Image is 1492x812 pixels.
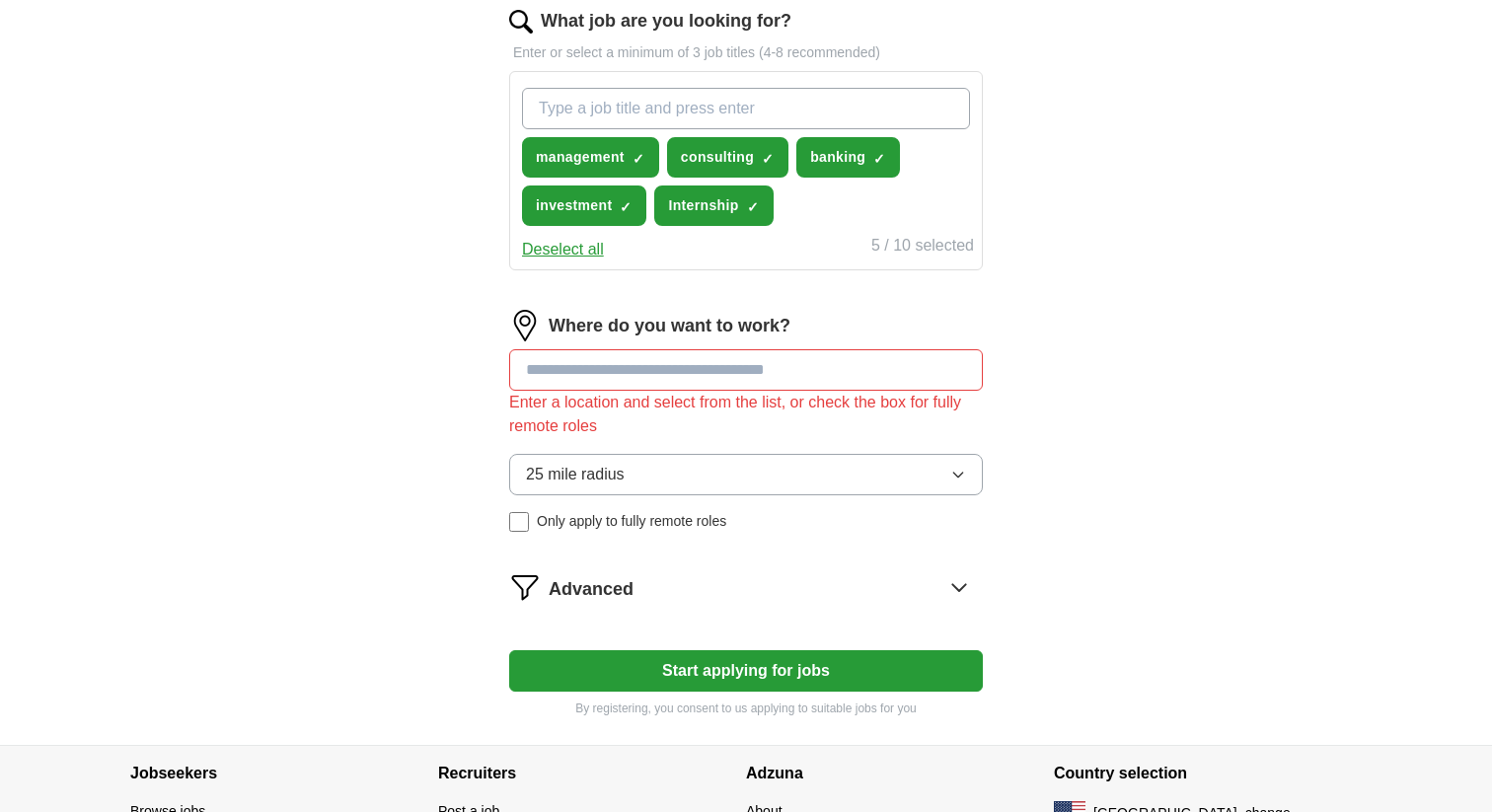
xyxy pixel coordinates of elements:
span: ✓ [620,199,632,215]
span: banking [810,147,865,168]
button: banking✓ [796,137,900,178]
img: filter [509,571,541,603]
span: management [536,147,625,168]
img: location.png [509,310,541,341]
span: ✓ [762,151,774,167]
div: Enter a location and select from the list, or check the box for fully remote roles [509,391,983,438]
label: Where do you want to work? [549,313,790,339]
span: investment [536,195,612,216]
span: Internship [668,195,738,216]
p: By registering, you consent to us applying to suitable jobs for you [509,700,983,717]
input: Only apply to fully remote roles [509,512,529,532]
button: Deselect all [522,238,604,261]
img: search.png [509,10,533,34]
p: Enter or select a minimum of 3 job titles (4-8 recommended) [509,42,983,63]
span: consulting [681,147,754,168]
button: consulting✓ [667,137,788,178]
span: 25 mile radius [526,463,625,486]
input: Type a job title and press enter [522,88,970,129]
button: Internship✓ [654,185,773,226]
span: ✓ [633,151,644,167]
div: 5 / 10 selected [871,234,974,261]
button: investment✓ [522,185,646,226]
button: management✓ [522,137,659,178]
span: ✓ [747,199,759,215]
span: Advanced [549,576,634,603]
h4: Country selection [1054,746,1362,801]
span: Only apply to fully remote roles [537,511,726,532]
button: Start applying for jobs [509,650,983,692]
span: ✓ [873,151,885,167]
label: What job are you looking for? [541,8,791,35]
button: 25 mile radius [509,454,983,495]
